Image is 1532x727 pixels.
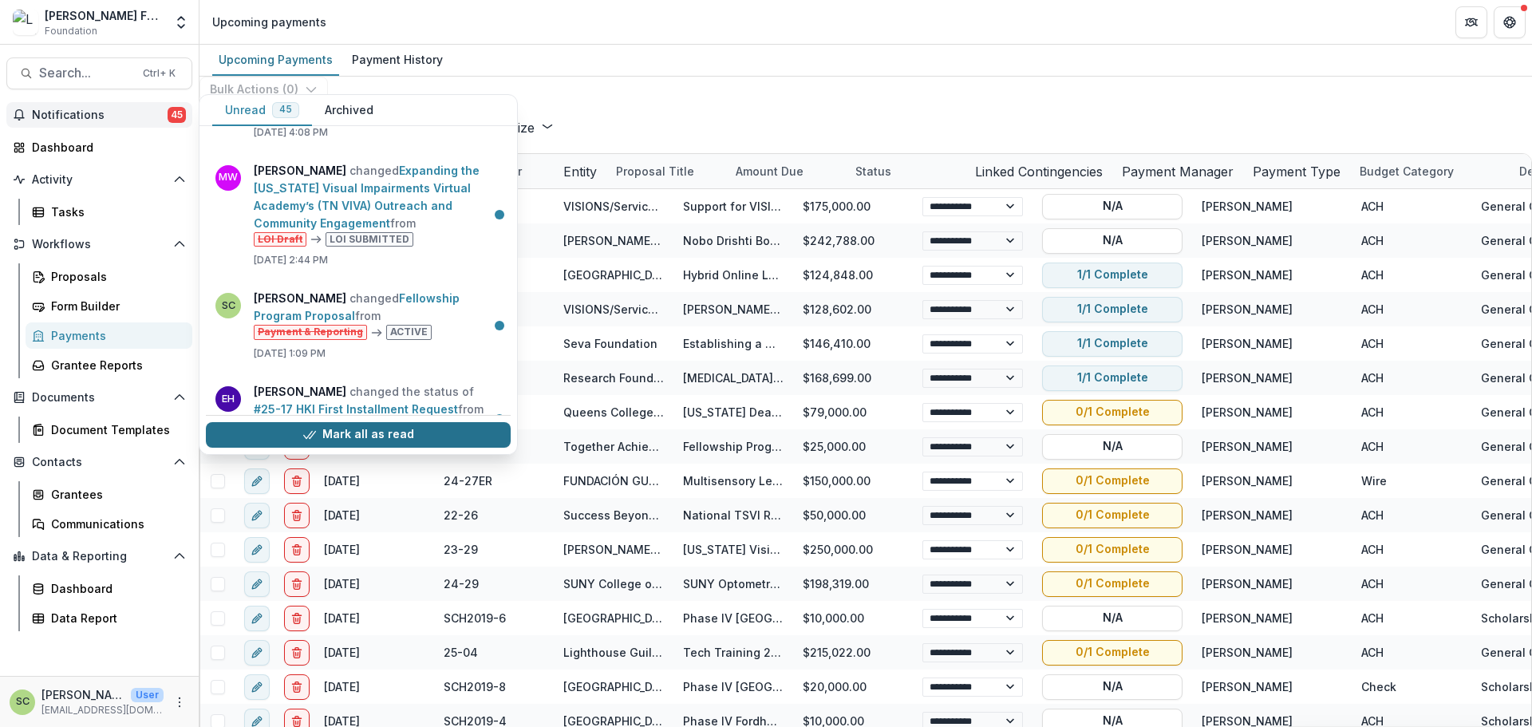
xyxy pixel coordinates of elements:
div: ACH [1352,292,1471,326]
div: $20,000.00 [793,670,913,704]
div: [PERSON_NAME] [1202,369,1293,386]
div: $146,410.00 [793,326,913,361]
button: delete [284,503,310,528]
a: [PERSON_NAME] International (HKI) [563,543,759,556]
a: #25-17 HKI First Installment Request [254,402,458,416]
div: Status [846,154,965,188]
div: Multisensory Learning Centers: Promoting an Inclusive Community in [GEOGRAPHIC_DATA] [683,472,784,489]
div: Payment Type [1243,154,1350,188]
div: 25-04 [444,644,478,661]
button: edit [244,537,270,563]
div: Entity [554,154,606,188]
div: ACH [1352,223,1471,258]
div: Payment Type [1243,162,1350,181]
button: Open Data & Reporting [6,543,192,569]
a: Tasks [26,199,192,225]
div: $150,000.00 [793,464,913,498]
button: edit [244,503,270,528]
button: Search... [6,57,192,89]
button: Open entity switcher [170,6,192,38]
div: Phase IV [GEOGRAPHIC_DATA] Scholarship Program, [DATE] - [DATE] - 55879837 [683,678,784,695]
p: changed the status of from [254,383,501,433]
a: FUNDACIÓN GUATEMALTECA PARA NIÑOS CON SORDOCEGUERA [PERSON_NAME] [563,474,1011,488]
div: Budget Category [1350,163,1463,180]
a: Seva Foundation [563,337,657,350]
span: Foundation [45,24,97,38]
div: Communications [51,516,180,532]
button: N/A [1042,606,1183,631]
a: Lighthouse Guild International [563,646,734,659]
div: Support for VISIONS Services in [GEOGRAPHIC_DATA], [GEOGRAPHIC_DATA] and the [PERSON_NAME][GEOGRA... [683,198,784,215]
a: [GEOGRAPHIC_DATA] [US_STATE] [563,268,743,282]
div: ACH [1352,361,1471,395]
a: Grantees [26,481,192,508]
div: Nobo Drishti Bochaganj: Eliminating Cataract Blindness in [GEOGRAPHIC_DATA], [GEOGRAPHIC_DATA], [... [683,232,784,249]
div: Payment Manager [1112,154,1243,188]
div: [US_STATE] Vision Program - 89246245 [683,541,784,558]
div: ACH [1352,532,1471,567]
span: Search... [39,65,133,81]
button: edit [244,606,270,631]
div: [PERSON_NAME] [1202,335,1293,352]
a: VISIONS/Services for the Blind and Visually Impaired [563,200,858,213]
button: 0/1 Complete [1042,503,1183,528]
button: delete [284,640,310,666]
div: 22-26 [444,507,478,524]
div: ACH [1352,567,1471,601]
div: [PERSON_NAME] [1202,575,1293,592]
button: Archived [312,95,386,126]
a: Queens College Foundation [563,405,720,419]
button: Open Documents [6,385,192,410]
div: 24-29 [444,575,479,592]
div: ACH [1352,498,1471,532]
button: Bulk Actions (0) [199,77,328,102]
div: Phase IV [GEOGRAPHIC_DATA] Scholarship Program, [DATE] - [DATE] - 55879781 [683,610,784,626]
div: [MEDICAL_DATA] Therapy: Supporting Graduate Programs and Preparing for the Future of the Field at... [683,369,784,386]
a: Success Beyond Sight [563,508,688,522]
div: [PERSON_NAME] Fund for the Blind [45,7,164,24]
button: 0/1 Complete [1042,468,1183,494]
div: Payment Manager [1112,162,1243,181]
div: [PERSON_NAME] [1202,301,1293,318]
p: [EMAIL_ADDRESS][DOMAIN_NAME] [41,703,164,717]
div: Amount Due [726,163,813,180]
div: $50,000.00 [793,498,913,532]
div: ACH [1352,429,1471,464]
div: 24-27ER [444,472,492,489]
div: [US_STATE] DeafBlind Collaborative - 88733939 [683,404,784,421]
div: $10,000.00 [793,601,913,635]
div: Budget Category [1350,154,1510,188]
div: Tasks [51,203,180,220]
div: Dashboard [51,580,180,597]
div: [PERSON_NAME] [1202,267,1293,283]
div: Hybrid Online Learning for Teachers of Students Who are Blind or Visually Impaired (TVIs) includi... [683,267,784,283]
div: Tech Training 2.0: Expanding Assistive Tech Training In-Person and Through the Remote Care Network [683,644,784,661]
div: $250,000.00 [793,532,913,567]
div: $242,788.00 [793,223,913,258]
button: edit [244,571,270,597]
span: Workflows [32,238,167,251]
div: Check [1352,670,1471,704]
div: SCH2019-6 [444,610,506,626]
div: ACH [1352,258,1471,292]
span: 45 [279,104,292,115]
p: User [131,688,164,702]
a: Communications [26,511,192,537]
p: [PERSON_NAME] [41,686,124,703]
div: Status [846,163,901,180]
div: [DATE] [314,670,434,704]
div: Dashboard [32,139,180,156]
a: Dashboard [26,575,192,602]
div: Linked Contingencies [965,154,1112,188]
button: delete [284,674,310,700]
div: [PERSON_NAME] [1202,678,1293,695]
div: [DATE] [314,567,434,601]
div: Grantees [51,486,180,503]
button: N/A [1042,674,1183,700]
div: [PERSON_NAME] [1202,610,1293,626]
div: ACH [1352,601,1471,635]
div: Sandra Ching [16,697,30,707]
button: Open Workflows [6,231,192,257]
button: delete [284,606,310,631]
